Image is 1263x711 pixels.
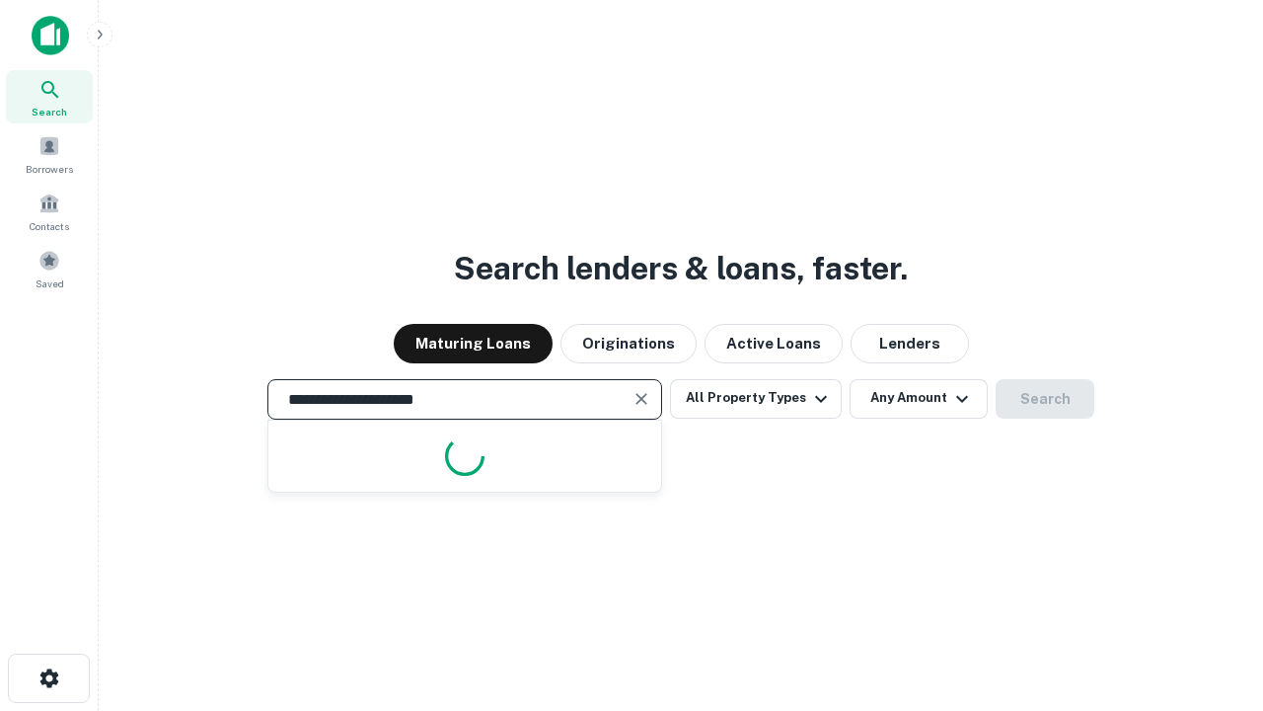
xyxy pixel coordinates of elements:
[32,104,67,119] span: Search
[26,161,73,177] span: Borrowers
[851,324,969,363] button: Lenders
[30,218,69,234] span: Contacts
[850,379,988,419] button: Any Amount
[394,324,553,363] button: Maturing Loans
[454,245,908,292] h3: Search lenders & loans, faster.
[628,385,655,413] button: Clear
[6,242,93,295] a: Saved
[32,16,69,55] img: capitalize-icon.png
[36,276,64,291] span: Saved
[1164,553,1263,648] iframe: Chat Widget
[670,379,842,419] button: All Property Types
[560,324,697,363] button: Originations
[6,185,93,238] a: Contacts
[705,324,843,363] button: Active Loans
[6,127,93,181] a: Borrowers
[6,70,93,123] a: Search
